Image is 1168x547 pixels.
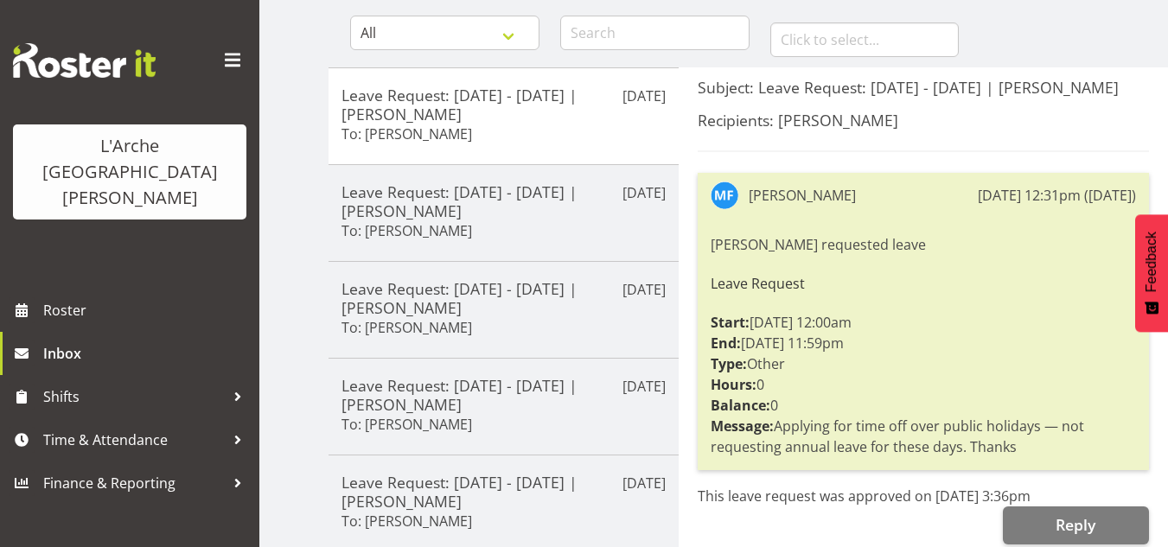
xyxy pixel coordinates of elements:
p: [DATE] [622,279,666,300]
span: Reply [1056,514,1095,535]
h6: To: [PERSON_NAME] [341,222,472,239]
h5: Recipients: [PERSON_NAME] [698,111,1149,130]
button: Feedback - Show survey [1135,214,1168,332]
h6: Leave Request [711,276,1136,291]
p: [DATE] [622,376,666,397]
h6: To: [PERSON_NAME] [341,416,472,433]
img: melissa-fry10932.jpg [711,181,738,209]
input: Search [560,16,750,50]
strong: Hours: [711,375,756,394]
span: Roster [43,297,251,323]
span: Inbox [43,340,251,366]
h5: Leave Request: [DATE] - [DATE] | [PERSON_NAME] [341,473,666,511]
h5: Leave Request: [DATE] - [DATE] | [PERSON_NAME] [341,279,666,317]
span: Finance & Reporting [43,470,225,496]
strong: Balance: [711,396,770,415]
strong: End: [711,334,741,353]
strong: Message: [711,417,774,436]
h5: Leave Request: [DATE] - [DATE] | [PERSON_NAME] [341,182,666,220]
strong: Start: [711,313,750,332]
span: Feedback [1144,232,1159,292]
p: [DATE] [622,182,666,203]
input: Click to select... [770,22,960,57]
h5: Leave Request: [DATE] - [DATE] | [PERSON_NAME] [341,376,666,414]
h6: To: [PERSON_NAME] [341,512,472,530]
p: [DATE] [622,473,666,493]
div: L'Arche [GEOGRAPHIC_DATA][PERSON_NAME] [30,133,229,211]
h6: To: [PERSON_NAME] [341,125,472,143]
span: Shifts [43,384,225,410]
button: Reply [1003,506,1149,544]
p: [DATE] [622,86,666,106]
h6: To: [PERSON_NAME] [341,319,472,336]
span: This leave request was approved on [DATE] 3:36pm [698,487,1031,506]
div: [DATE] 12:31pm ([DATE]) [978,185,1136,206]
h5: Leave Request: [DATE] - [DATE] | [PERSON_NAME] [341,86,666,124]
div: [PERSON_NAME] requested leave [DATE] 12:00am [DATE] 11:59pm Other 0 0 Applying for time off over ... [711,230,1136,461]
strong: Type: [711,354,747,373]
span: Time & Attendance [43,427,225,453]
h5: Subject: Leave Request: [DATE] - [DATE] | [PERSON_NAME] [698,78,1149,97]
img: Rosterit website logo [13,43,156,78]
div: [PERSON_NAME] [749,185,856,206]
